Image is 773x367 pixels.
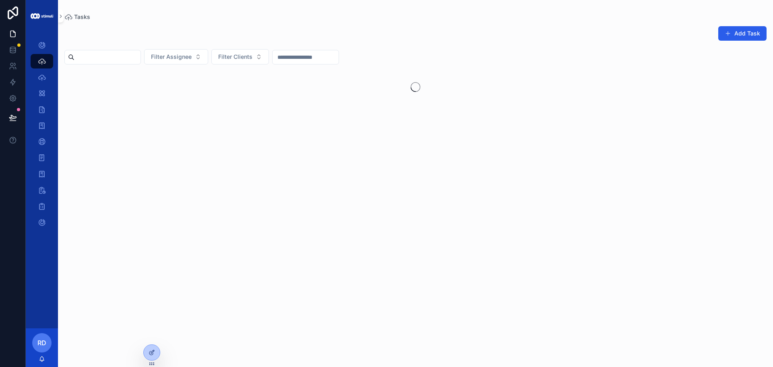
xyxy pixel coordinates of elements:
[144,49,208,64] button: Select Button
[64,13,90,21] a: Tasks
[37,338,46,348] span: RD
[74,13,90,21] span: Tasks
[211,49,269,64] button: Select Button
[218,53,252,61] span: Filter Clients
[31,13,53,19] img: App logo
[718,26,767,41] button: Add Task
[151,53,192,61] span: Filter Assignee
[26,32,58,240] div: scrollable content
